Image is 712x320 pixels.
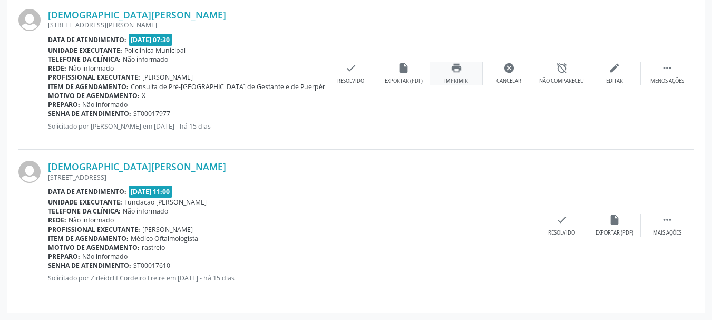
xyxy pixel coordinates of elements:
i: alarm_off [556,62,568,74]
div: Cancelar [496,77,521,85]
i: check [345,62,357,74]
span: ST00017610 [133,261,170,270]
i: insert_drive_file [609,214,620,226]
div: Resolvido [548,229,575,237]
span: Médico Oftalmologista [131,234,198,243]
div: [STREET_ADDRESS] [48,173,535,182]
b: Preparo: [48,100,80,109]
b: Motivo de agendamento: [48,91,140,100]
span: Consulta de Pré-[GEOGRAPHIC_DATA] de Gestante e de Puerpério de [GEOGRAPHIC_DATA] [131,82,406,91]
a: [DEMOGRAPHIC_DATA][PERSON_NAME] [48,9,226,21]
b: Rede: [48,216,66,225]
span: Não informado [82,100,128,109]
span: [DATE] 07:30 [129,34,173,46]
b: Item de agendamento: [48,234,129,243]
span: Não informado [123,55,168,64]
p: Solicitado por Zirleidclif Cordeiro Freire em [DATE] - há 15 dias [48,274,535,283]
img: img [18,9,41,31]
b: Telefone da clínica: [48,207,121,216]
div: Imprimir [444,77,468,85]
span: Não informado [123,207,168,216]
b: Item de agendamento: [48,82,129,91]
a: [DEMOGRAPHIC_DATA][PERSON_NAME] [48,161,226,172]
b: Unidade executante: [48,198,122,207]
span: rastreio [142,243,165,252]
b: Profissional executante: [48,73,140,82]
b: Preparo: [48,252,80,261]
span: Fundacao [PERSON_NAME] [124,198,207,207]
img: img [18,161,41,183]
span: X [142,91,145,100]
i: edit [609,62,620,74]
i:  [661,62,673,74]
span: Policlinica Municipal [124,46,186,55]
span: Não informado [82,252,128,261]
div: Editar [606,77,623,85]
i: cancel [503,62,515,74]
span: [PERSON_NAME] [142,225,193,234]
div: [STREET_ADDRESS][PERSON_NAME] [48,21,325,30]
p: Solicitado por [PERSON_NAME] em [DATE] - há 15 dias [48,122,325,131]
div: Resolvido [337,77,364,85]
b: Data de atendimento: [48,35,126,44]
b: Rede: [48,64,66,73]
i: print [451,62,462,74]
div: Menos ações [650,77,684,85]
b: Data de atendimento: [48,187,126,196]
b: Senha de atendimento: [48,261,131,270]
div: Mais ações [653,229,681,237]
b: Motivo de agendamento: [48,243,140,252]
span: ST00017977 [133,109,170,118]
div: Exportar (PDF) [596,229,633,237]
b: Unidade executante: [48,46,122,55]
span: Não informado [69,216,114,225]
div: Exportar (PDF) [385,77,423,85]
i:  [661,214,673,226]
b: Senha de atendimento: [48,109,131,118]
i: check [556,214,568,226]
span: Não informado [69,64,114,73]
b: Telefone da clínica: [48,55,121,64]
div: Não compareceu [539,77,584,85]
b: Profissional executante: [48,225,140,234]
i: insert_drive_file [398,62,409,74]
span: [DATE] 11:00 [129,186,173,198]
span: [PERSON_NAME] [142,73,193,82]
